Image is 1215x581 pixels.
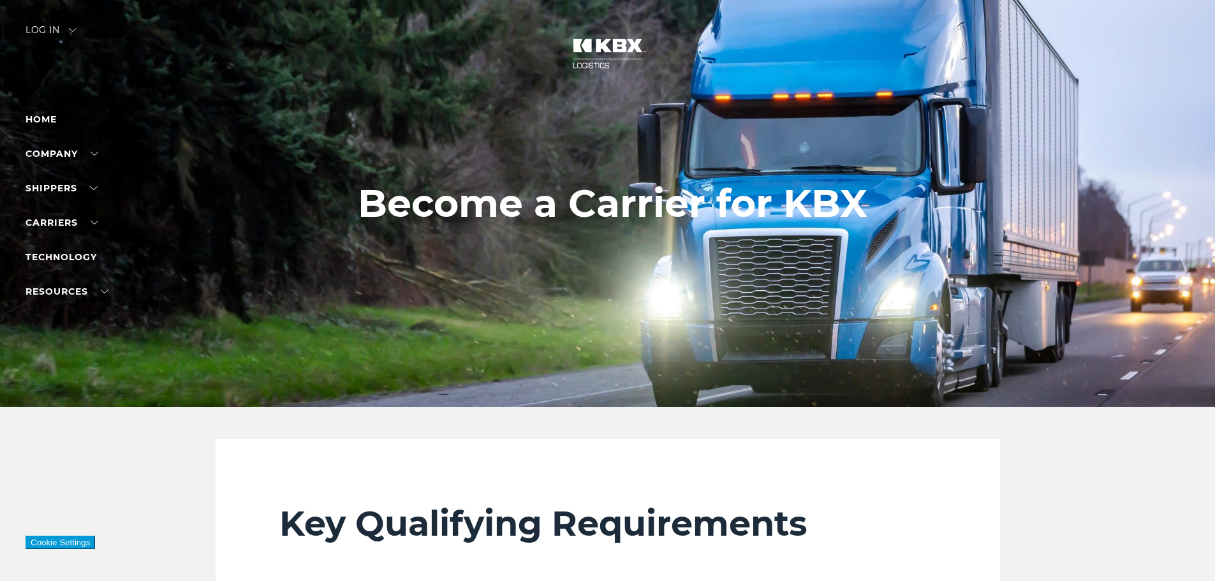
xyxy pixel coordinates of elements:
[26,217,98,228] a: Carriers
[560,26,656,82] img: kbx logo
[26,286,108,297] a: RESOURCES
[358,182,867,225] h1: Become a Carrier for KBX
[26,114,57,125] a: Home
[26,148,98,159] a: Company
[26,536,95,549] button: Cookie Settings
[26,26,77,44] div: Log in
[69,28,77,32] img: arrow
[279,503,936,545] h2: Key Qualifying Requirements
[26,182,98,194] a: SHIPPERS
[26,251,97,263] a: Technology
